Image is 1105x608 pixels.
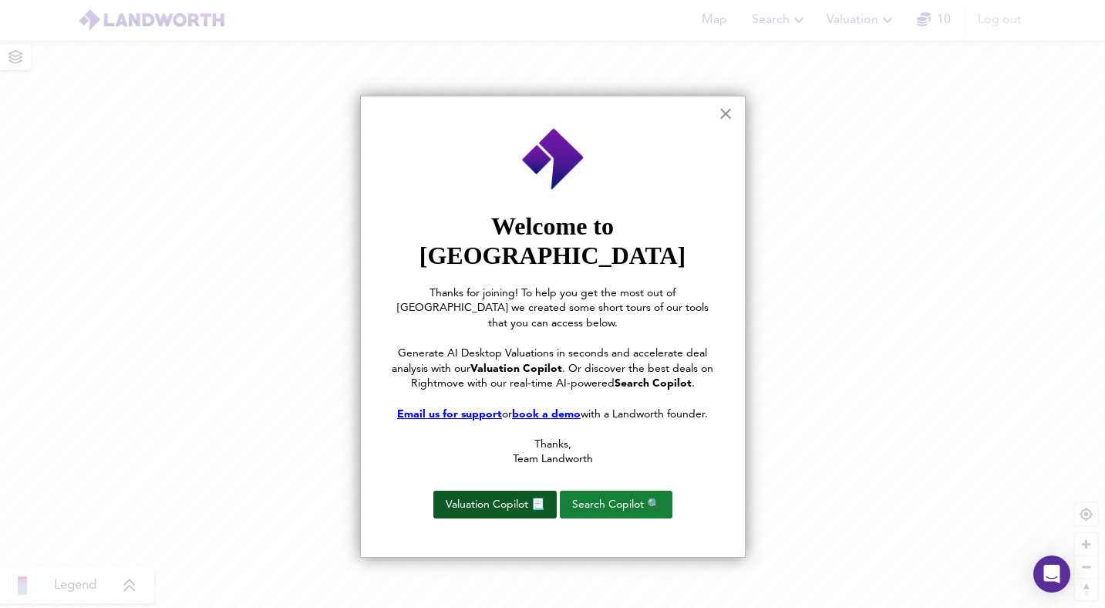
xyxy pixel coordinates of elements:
[692,378,695,389] span: .
[581,409,708,420] span: with a Landworth founder.
[719,101,733,126] button: Close
[512,409,581,420] a: book a demo
[502,409,512,420] span: or
[397,409,502,420] a: Email us for support
[470,363,562,374] strong: Valuation Copilot
[433,491,557,518] button: Valuation Copilot 📃
[392,437,714,453] p: Thanks,
[560,491,672,518] button: Search Copilot 🔍
[411,363,717,390] span: . Or discover the best deals on Rightmove with our real-time AI-powered
[392,348,710,374] span: Generate AI Desktop Valuations in seconds and accelerate deal analysis with our
[1033,556,1070,593] div: Open Intercom Messenger
[615,378,692,389] strong: Search Copilot
[520,127,585,191] img: Employee Photo
[392,211,714,271] p: Welcome to [GEOGRAPHIC_DATA]
[392,286,714,332] p: Thanks for joining! To help you get the most out of [GEOGRAPHIC_DATA] we created some short tours...
[392,452,714,468] p: Team Landworth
